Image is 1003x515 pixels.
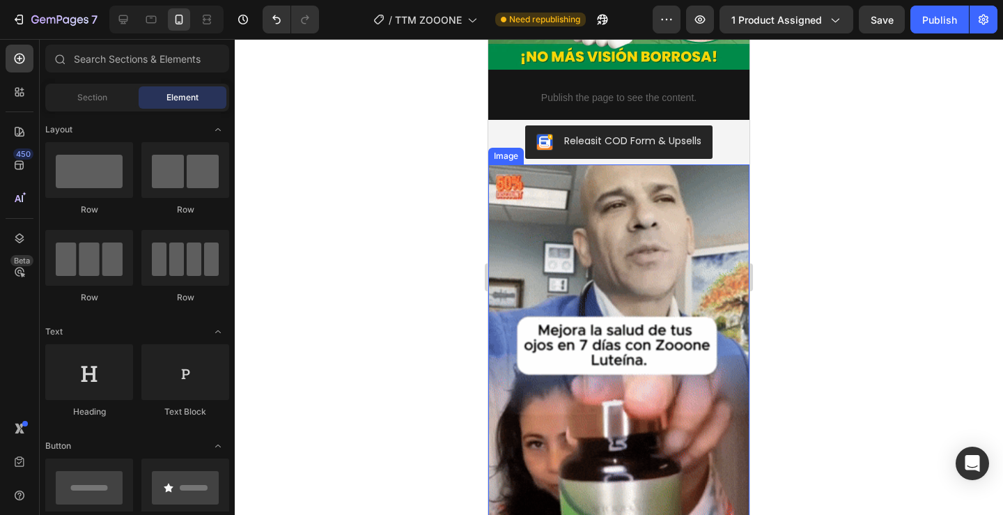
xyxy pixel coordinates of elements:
span: TTM ZOOONE [395,13,462,27]
div: Row [45,203,133,216]
span: Need republishing [509,13,580,26]
span: Save [871,14,894,26]
button: Save [859,6,905,33]
div: Text Block [141,406,229,418]
div: 450 [13,148,33,160]
span: Toggle open [207,435,229,457]
span: Element [166,91,199,104]
div: Open Intercom Messenger [956,447,989,480]
span: Button [45,440,71,452]
iframe: Design area [488,39,749,515]
button: 1 product assigned [720,6,853,33]
p: 7 [91,11,98,28]
div: Heading [45,406,133,418]
div: Publish [922,13,957,27]
div: Row [45,291,133,304]
input: Search Sections & Elements [45,45,229,72]
div: Beta [10,255,33,266]
div: Undo/Redo [263,6,319,33]
span: Toggle open [207,321,229,343]
span: Toggle open [207,118,229,141]
span: 1 product assigned [731,13,822,27]
span: Layout [45,123,72,136]
div: Row [141,291,229,304]
button: Publish [910,6,969,33]
span: Text [45,325,63,338]
span: / [389,13,392,27]
button: 7 [6,6,104,33]
span: Section [77,91,107,104]
div: Row [141,203,229,216]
